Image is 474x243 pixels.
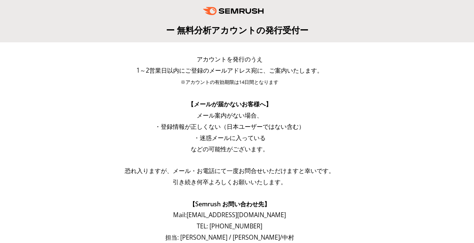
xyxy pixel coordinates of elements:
span: 担当: [PERSON_NAME] / [PERSON_NAME]/中村 [165,233,294,242]
span: 【Semrush お問い合わせ先】 [189,200,270,208]
span: TEL: [PHONE_NUMBER] [197,222,262,230]
span: 【メールが届かないお客様へ】 [188,100,272,108]
span: ※アカウントの有効期限は14日間となります [181,79,278,85]
span: などの可能性がございます。 [191,145,269,153]
span: ・迷惑メールに入っている [194,134,266,142]
span: 恐れ入りますが、メール・お電話にて一度お問合せいただけますと幸いです。 [125,167,335,175]
span: 1～2営業日以内にご登録のメールアドレス宛に、ご案内いたします。 [136,66,323,75]
span: アカウントを発行のうえ [197,55,263,63]
span: メール案内がない場合、 [197,111,263,119]
span: 引き続き何卒よろしくお願いいたします。 [173,178,287,186]
span: ー 無料分析アカウントの発行受付ー [166,24,308,36]
span: Mail: [EMAIL_ADDRESS][DOMAIN_NAME] [173,211,286,219]
span: ・登録情報が正しくない（日本ユーザーではない含む） [155,122,305,131]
